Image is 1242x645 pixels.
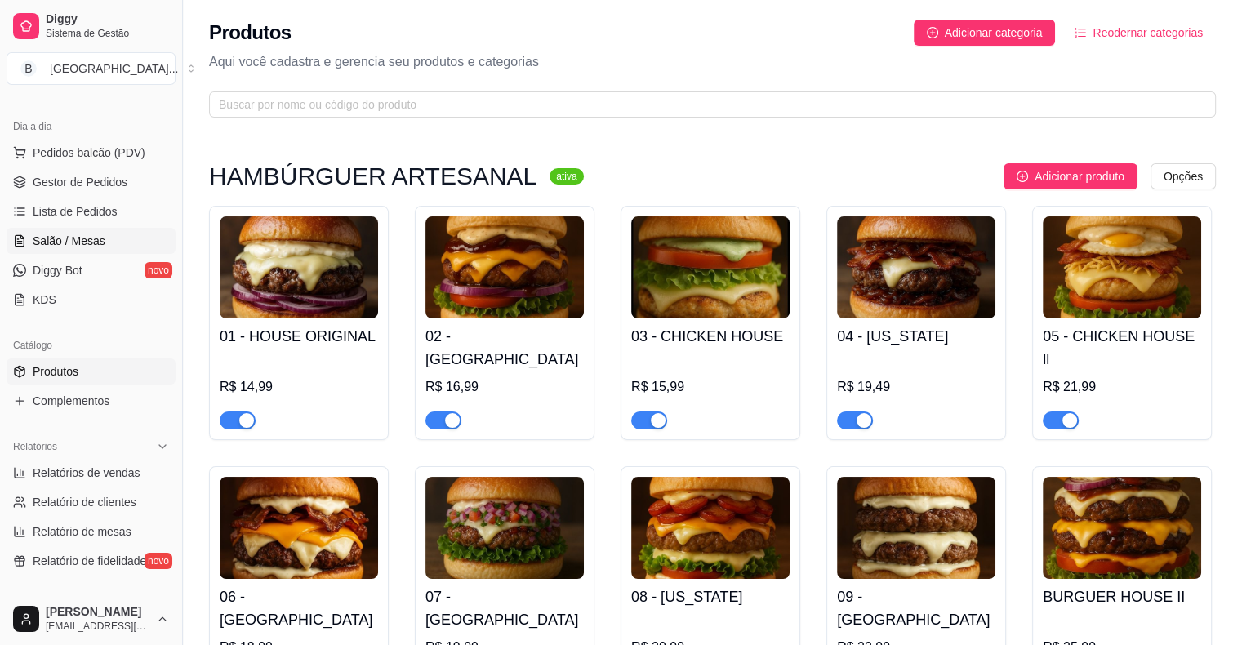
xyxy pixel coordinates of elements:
[425,377,584,397] div: R$ 16,99
[837,477,995,579] img: product-image
[7,518,176,545] a: Relatório de mesas
[1043,377,1201,397] div: R$ 21,99
[425,477,584,579] img: product-image
[7,388,176,414] a: Complementos
[33,145,145,161] span: Pedidos balcão (PDV)
[46,620,149,633] span: [EMAIL_ADDRESS][DOMAIN_NAME]
[7,198,176,225] a: Lista de Pedidos
[7,489,176,515] a: Relatório de clientes
[219,96,1193,113] input: Buscar por nome ou código do produto
[46,12,169,27] span: Diggy
[631,325,790,348] h4: 03 - CHICKEN HOUSE
[7,599,176,638] button: [PERSON_NAME][EMAIL_ADDRESS][DOMAIN_NAME]
[927,27,938,38] span: plus-circle
[837,216,995,318] img: product-image
[33,553,146,569] span: Relatório de fidelidade
[837,325,995,348] h4: 04 - [US_STATE]
[1093,24,1203,42] span: Reodernar categorias
[220,216,378,318] img: product-image
[1035,167,1124,185] span: Adicionar produto
[50,60,178,77] div: [GEOGRAPHIC_DATA] ...
[914,20,1056,46] button: Adicionar categoria
[837,585,995,631] h4: 09 - [GEOGRAPHIC_DATA]
[33,233,105,249] span: Salão / Mesas
[7,169,176,195] a: Gestor de Pedidos
[209,20,292,46] h2: Produtos
[631,377,790,397] div: R$ 15,99
[7,358,176,385] a: Produtos
[7,287,176,313] a: KDS
[7,257,176,283] a: Diggy Botnovo
[945,24,1043,42] span: Adicionar categoria
[220,377,378,397] div: R$ 14,99
[46,605,149,620] span: [PERSON_NAME]
[220,477,378,579] img: product-image
[220,325,378,348] h4: 01 - HOUSE ORIGINAL
[7,7,176,46] a: DiggySistema de Gestão
[1075,27,1086,38] span: ordered-list
[220,585,378,631] h4: 06 - [GEOGRAPHIC_DATA]
[46,27,169,40] span: Sistema de Gestão
[33,174,127,190] span: Gestor de Pedidos
[631,585,790,608] h4: 08 - [US_STATE]
[631,477,790,579] img: product-image
[7,228,176,254] a: Salão / Mesas
[1004,163,1137,189] button: Adicionar produto
[1043,585,1201,608] h4: BURGUER HOUSE II
[13,440,57,453] span: Relatórios
[33,465,140,481] span: Relatórios de vendas
[33,203,118,220] span: Lista de Pedidos
[209,52,1216,72] p: Aqui você cadastra e gerencia seu produtos e categorias
[550,168,583,185] sup: ativa
[1043,325,1201,371] h4: 05 - CHICKEN HOUSE ll
[7,332,176,358] div: Catálogo
[7,113,176,140] div: Dia a dia
[7,548,176,574] a: Relatório de fidelidadenovo
[33,523,131,540] span: Relatório de mesas
[837,377,995,397] div: R$ 19,49
[209,167,536,186] h3: HAMBÚRGUER ARTESANAL
[425,325,584,371] h4: 02 - [GEOGRAPHIC_DATA]
[425,216,584,318] img: product-image
[1043,477,1201,579] img: product-image
[1043,216,1201,318] img: product-image
[33,393,109,409] span: Complementos
[631,216,790,318] img: product-image
[7,140,176,166] button: Pedidos balcão (PDV)
[1062,20,1216,46] button: Reodernar categorias
[20,60,37,77] span: B
[1164,167,1203,185] span: Opções
[7,460,176,486] a: Relatórios de vendas
[7,52,176,85] button: Select a team
[1017,171,1028,182] span: plus-circle
[33,291,56,308] span: KDS
[33,494,136,510] span: Relatório de clientes
[425,585,584,631] h4: 07 - [GEOGRAPHIC_DATA]
[1151,163,1216,189] button: Opções
[33,363,78,380] span: Produtos
[33,262,82,278] span: Diggy Bot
